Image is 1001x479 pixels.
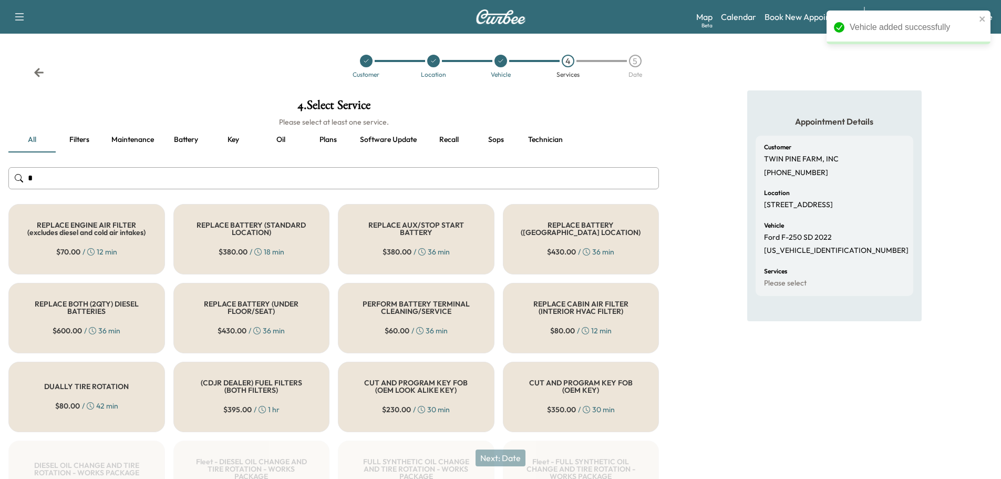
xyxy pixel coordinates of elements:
h5: REPLACE AUX/STOP START BATTERY [355,221,477,236]
div: / 30 min [547,404,615,415]
h5: DUALLY TIRE ROTATION [44,383,129,390]
h5: REPLACE CABIN AIR FILTER (INTERIOR HVAC FILTER) [520,300,642,315]
p: Please select [764,279,807,288]
div: Back [34,67,44,78]
div: / 36 min [383,247,450,257]
h5: PERFORM BATTERY TERMINAL CLEANING/SERVICE [355,300,477,315]
div: Beta [701,22,713,29]
button: Technician [520,127,571,152]
button: Software update [352,127,425,152]
p: [US_VEHICLE_IDENTIFICATION_NUMBER] [764,246,909,256]
span: $ 430.00 [218,325,246,336]
span: $ 600.00 [53,325,82,336]
h6: Location [764,190,790,196]
div: 4 [562,55,574,67]
button: Filters [56,127,103,152]
h5: REPLACE BATTERY (STANDARD LOCATION) [191,221,313,236]
h6: Please select at least one service. [8,117,659,127]
span: $ 80.00 [550,325,575,336]
button: close [979,15,986,23]
div: / 18 min [219,247,284,257]
p: Ford F-250 SD 2022 [764,233,832,242]
div: basic tabs example [8,127,659,152]
h6: Vehicle [764,222,784,229]
p: TWIN PINE FARM, INC [764,155,839,164]
h5: REPLACE BATTERY (UNDER FLOOR/SEAT) [191,300,313,315]
img: Curbee Logo [476,9,526,24]
button: Plans [304,127,352,152]
h5: REPLACE BATTERY ([GEOGRAPHIC_DATA] LOCATION) [520,221,642,236]
div: Location [421,72,446,78]
div: 5 [629,55,642,67]
a: MapBeta [696,11,713,23]
div: / 1 hr [223,404,280,415]
h6: Services [764,268,787,274]
div: / 36 min [547,247,614,257]
button: Sops [472,127,520,152]
span: $ 80.00 [55,401,80,411]
span: $ 380.00 [219,247,247,257]
h6: Customer [764,144,791,150]
a: Book New Appointment [765,11,853,23]
span: $ 380.00 [383,247,411,257]
button: Battery [162,127,210,152]
div: / 36 min [218,325,285,336]
span: $ 430.00 [547,247,576,257]
div: Vehicle added successfully [850,21,976,34]
h1: 4 . Select Service [8,99,659,117]
p: [PHONE_NUMBER] [764,168,828,178]
div: Vehicle [491,72,511,78]
span: $ 395.00 [223,404,252,415]
div: Services [556,72,580,78]
button: Maintenance [103,127,162,152]
button: Recall [425,127,472,152]
div: / 36 min [385,325,448,336]
span: $ 60.00 [385,325,409,336]
div: / 36 min [53,325,120,336]
h5: (CDJR DEALER) FUEL FILTERS (BOTH FILTERS) [191,379,313,394]
a: Calendar [721,11,756,23]
div: Customer [353,72,379,78]
h5: REPLACE BOTH (2QTY) DIESEL BATTERIES [26,300,148,315]
span: $ 70.00 [56,247,80,257]
div: / 42 min [55,401,118,411]
span: $ 350.00 [547,404,576,415]
h5: Appointment Details [756,116,913,127]
p: [STREET_ADDRESS] [764,200,833,210]
span: $ 230.00 [382,404,411,415]
button: all [8,127,56,152]
h5: CUT AND PROGRAM KEY FOB (OEM KEY) [520,379,642,394]
h5: CUT AND PROGRAM KEY FOB (OEM LOOK ALIKE KEY) [355,379,477,394]
button: Key [210,127,257,152]
div: Date [628,72,642,78]
div: / 12 min [550,325,612,336]
button: Oil [257,127,304,152]
div: / 12 min [56,247,117,257]
div: / 30 min [382,404,450,415]
h5: REPLACE ENGINE AIR FILTER (excludes diesel and cold air intakes) [26,221,148,236]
